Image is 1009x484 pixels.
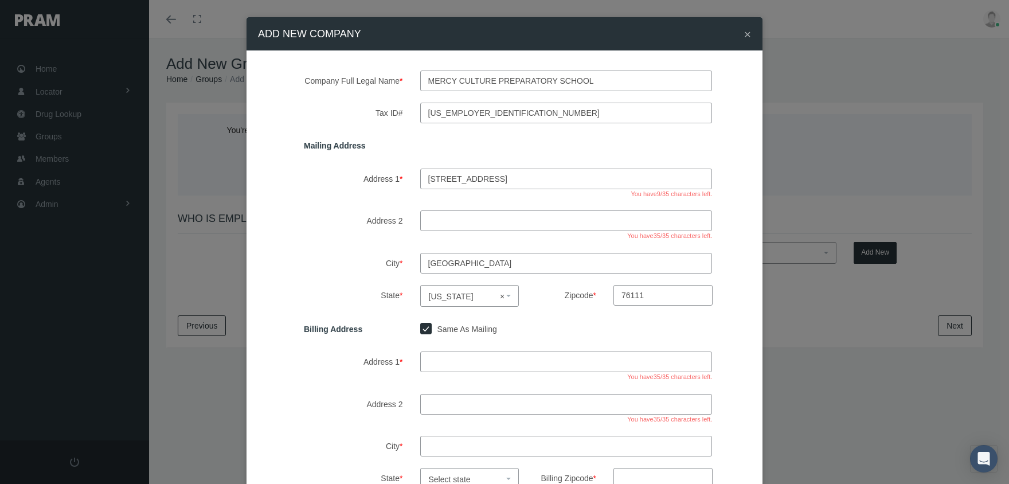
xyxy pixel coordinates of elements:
[527,285,605,307] label: Zipcode
[258,26,361,42] h4: ADD NEW COMPANY
[420,285,519,307] span: Texas
[295,103,412,123] label: Tax ID#
[295,71,412,91] label: Company Full Legal Name
[657,190,660,197] span: 9
[631,189,712,199] p: You have /35 characters left.
[744,28,751,40] button: Close
[627,415,712,424] p: You have /35 characters left.
[295,436,412,456] label: City
[654,232,660,239] span: 35
[295,325,412,334] h5: Billing Address
[432,323,497,335] label: Same As Mailing
[627,231,712,241] p: You have /35 characters left.
[627,372,712,382] p: You have /35 characters left.
[744,28,751,41] span: ×
[295,352,412,382] label: Address 1
[295,169,412,199] label: Address 1
[429,475,471,484] span: Select state
[295,285,412,307] label: State
[500,289,509,304] span: ×
[295,394,412,424] label: Address 2
[295,210,412,241] label: Address 2
[429,289,504,304] span: Texas
[970,445,998,473] div: Open Intercom Messenger
[654,373,660,380] span: 35
[295,141,412,151] h5: Mailing Address
[654,416,660,423] span: 35
[295,253,412,274] label: City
